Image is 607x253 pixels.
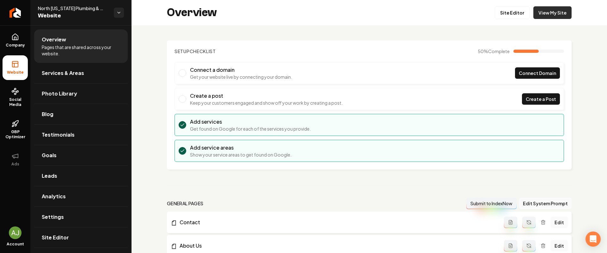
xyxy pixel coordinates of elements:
span: Social Media [3,97,28,107]
button: Ads [3,147,28,172]
div: Open Intercom Messenger [586,231,601,247]
a: GBP Optimizer [3,115,28,145]
span: Ads [9,162,22,167]
a: Services & Areas [34,63,128,83]
span: Goals [42,151,57,159]
a: Create a Post [522,93,560,105]
span: Settings [42,213,64,221]
button: Submit to IndexNow [466,198,517,209]
span: Services & Areas [42,69,84,77]
h3: Add services [190,118,311,126]
button: Add admin page prompt [504,217,517,228]
span: Website [4,70,26,75]
h3: Connect a domain [190,66,292,74]
span: Complete [488,48,510,54]
span: Company [3,43,28,48]
a: Social Media [3,83,28,112]
a: About Us [171,242,504,250]
a: Leads [34,166,128,186]
img: AJ Nimeh [9,226,21,239]
span: Create a Post [526,96,556,102]
span: GBP Optimizer [3,129,28,139]
img: Rebolt Logo [9,8,21,18]
a: Contact [171,219,504,226]
button: Open user button [9,226,21,239]
h2: Overview [167,6,217,19]
h3: Add service areas [190,144,291,151]
span: North [US_STATE] Plumbing & Drains [38,5,109,11]
a: Analytics [34,186,128,207]
span: Pages that are shared across your website. [42,44,120,57]
a: Settings [34,207,128,227]
a: Site Editor [495,6,530,19]
p: Get found on Google for each of the services you provide. [190,126,311,132]
a: Company [3,28,28,53]
a: Site Editor [34,227,128,248]
span: Setup [175,48,190,54]
button: Add admin page prompt [504,240,517,251]
a: Photo Library [34,83,128,104]
a: Edit [551,240,568,251]
a: Connect Domain [515,67,560,79]
h3: Create a post [190,92,343,100]
a: Goals [34,145,128,165]
span: Leads [42,172,57,180]
h2: Checklist [175,48,216,54]
a: Blog [34,104,128,124]
p: Get your website live by connecting your domain. [190,74,292,80]
span: Connect Domain [519,70,556,77]
p: Keep your customers engaged and show off your work by creating a post. [190,100,343,106]
span: Account [7,242,24,247]
span: 50 % [478,48,510,54]
span: Overview [42,36,66,43]
span: Site Editor [42,234,69,241]
span: Photo Library [42,90,77,97]
a: Edit [551,217,568,228]
a: View My Site [533,6,572,19]
span: Analytics [42,193,66,200]
span: Testimonials [42,131,75,139]
a: Testimonials [34,125,128,145]
p: Show your service areas to get found on Google. [190,151,291,158]
span: Blog [42,110,53,118]
span: Website [38,11,109,20]
button: Edit System Prompt [519,198,572,209]
h2: general pages [167,200,204,207]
